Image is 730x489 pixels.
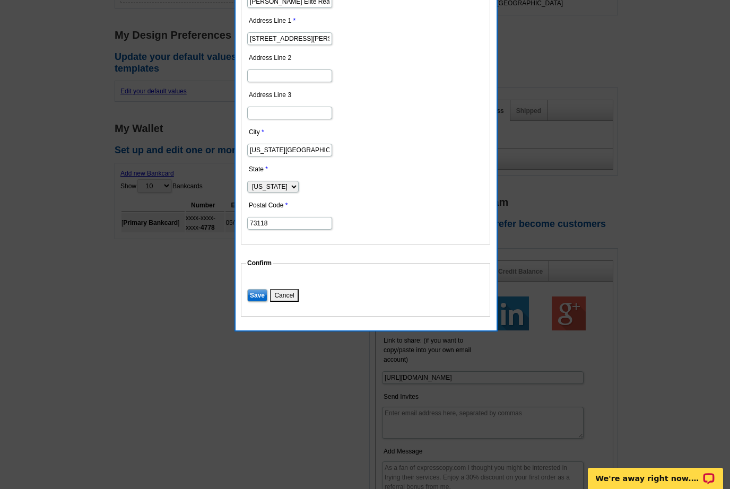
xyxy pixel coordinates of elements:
[249,200,344,210] label: Postal Code
[581,456,730,489] iframe: LiveChat chat widget
[249,127,344,137] label: City
[246,258,273,268] legend: Confirm
[249,53,344,63] label: Address Line 2
[249,16,344,25] label: Address Line 1
[270,289,298,302] button: Cancel
[249,90,344,100] label: Address Line 3
[249,164,344,174] label: State
[247,289,267,302] input: Save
